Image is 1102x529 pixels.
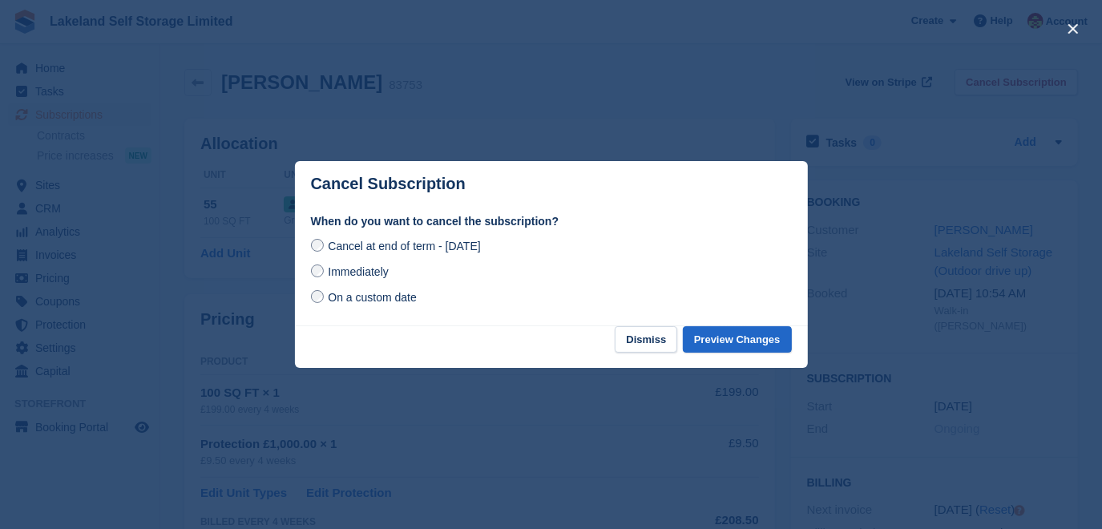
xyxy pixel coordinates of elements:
[328,240,480,252] span: Cancel at end of term - [DATE]
[311,239,324,252] input: Cancel at end of term - [DATE]
[328,265,388,278] span: Immediately
[311,264,324,277] input: Immediately
[615,326,677,353] button: Dismiss
[1060,16,1086,42] button: close
[311,290,324,303] input: On a custom date
[311,213,792,230] label: When do you want to cancel the subscription?
[328,291,417,304] span: On a custom date
[683,326,792,353] button: Preview Changes
[311,175,466,193] p: Cancel Subscription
